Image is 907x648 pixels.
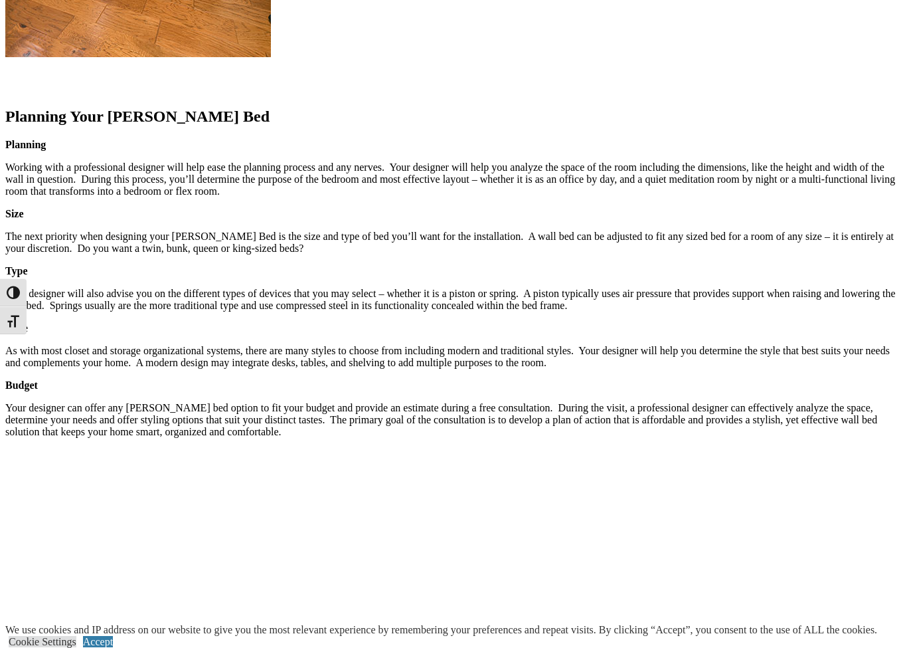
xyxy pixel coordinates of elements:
[5,288,902,312] p: Your designer will also advise you on the different types of devices that you may select – whethe...
[83,636,113,647] a: Accept
[5,322,28,334] strong: Style
[5,162,902,197] p: Working with a professional designer will help ease the planning process and any nerves. Your des...
[5,402,902,438] p: Your designer can offer any [PERSON_NAME] bed option to fit your budget and provide an estimate d...
[5,624,877,636] div: We use cookies and IP address on our website to give you the most relevant experience by remember...
[5,231,902,255] p: The next priority when designing your [PERSON_NAME] Bed is the size and type of bed you’ll want f...
[5,345,902,369] p: As with most closet and storage organizational systems, there are many styles to choose from incl...
[5,139,46,150] strong: Planning
[5,208,24,219] strong: Size
[9,636,76,647] a: Cookie Settings
[5,379,38,391] strong: Budget
[5,108,902,126] h2: Planning Your [PERSON_NAME] Bed
[5,265,27,276] strong: Type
